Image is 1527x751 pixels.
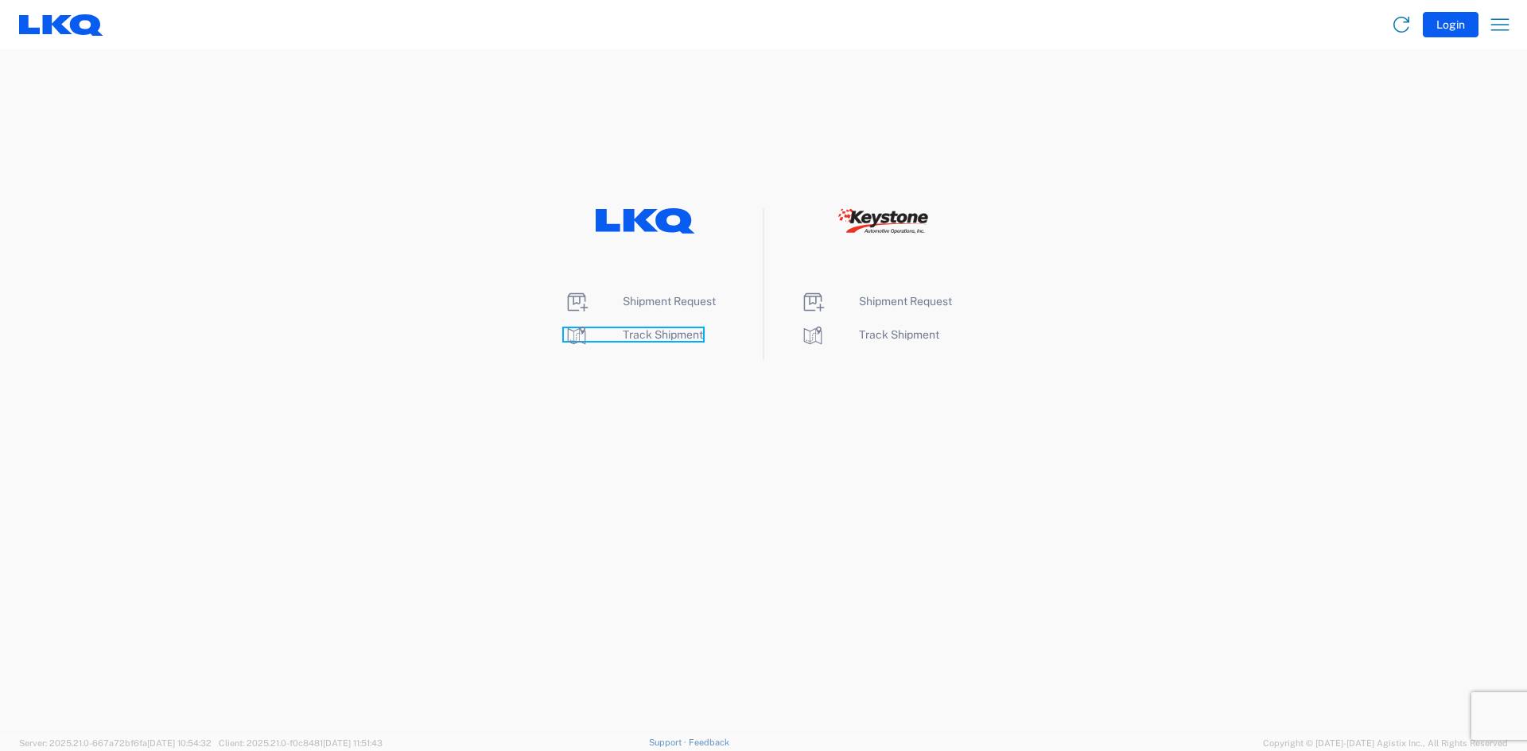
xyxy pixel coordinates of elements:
span: Shipment Request [623,295,716,308]
span: [DATE] 11:51:43 [323,738,383,748]
span: Shipment Request [859,295,952,308]
span: Client: 2025.21.0-f0c8481 [219,738,383,748]
span: Track Shipment [859,328,939,341]
a: Shipment Request [564,295,716,308]
span: [DATE] 10:54:32 [147,738,212,748]
a: Feedback [689,737,729,747]
span: Server: 2025.21.0-667a72bf6fa [19,738,212,748]
a: Support [649,737,689,747]
a: Track Shipment [564,328,703,341]
span: Copyright © [DATE]-[DATE] Agistix Inc., All Rights Reserved [1263,736,1508,750]
a: Shipment Request [800,295,952,308]
button: Login [1423,12,1478,37]
span: Track Shipment [623,328,703,341]
a: Track Shipment [800,328,939,341]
